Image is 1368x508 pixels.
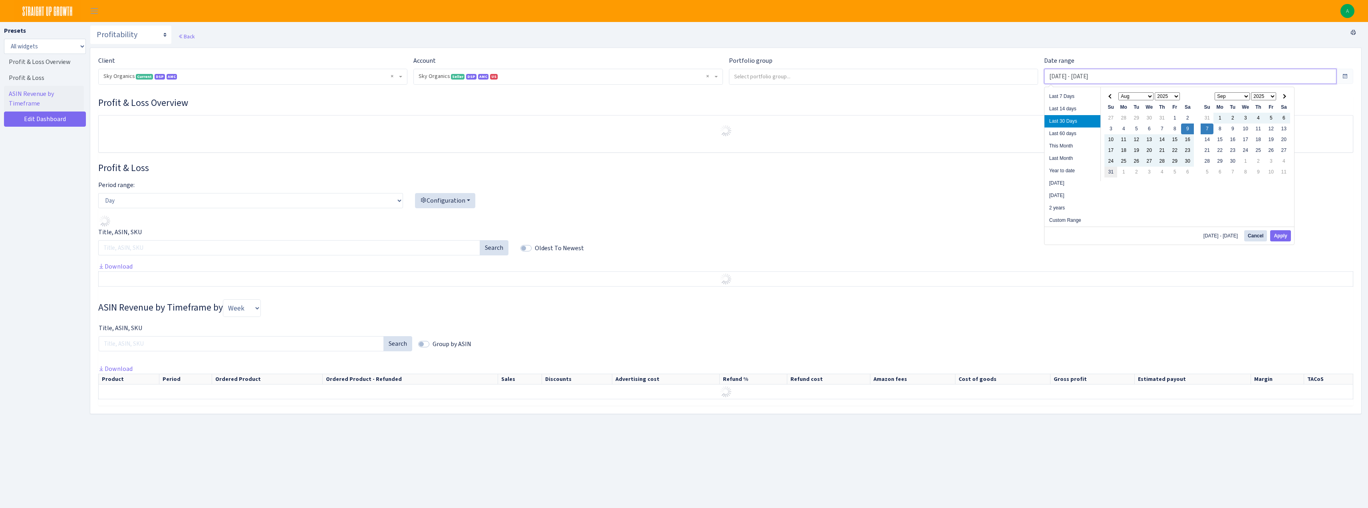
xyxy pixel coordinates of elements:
th: We [1239,102,1252,113]
h3: Widget #29 [98,299,1353,317]
td: 21 [1156,145,1168,156]
td: 9 [1181,124,1194,134]
th: Amazon fees [870,374,955,384]
label: Period range: [98,180,135,190]
th: Cost of goods [955,374,1050,384]
button: Search [480,240,508,255]
td: 3 [1239,113,1252,124]
input: Title, ASIN, SKU [98,240,480,255]
th: Period [159,374,212,384]
td: 30 [1181,156,1194,167]
label: Portfolio group [729,56,772,66]
span: Remove all items [391,72,393,80]
a: Profit & Loss Overview [4,54,84,70]
td: 15 [1168,134,1181,145]
td: 17 [1239,134,1252,145]
td: 2 [1226,113,1239,124]
label: Group by ASIN [433,339,471,349]
td: 31 [1201,113,1213,124]
span: Sky Organics <span class="badge badge-success">Seller</span><span class="badge badge-primary">DSP... [419,72,713,80]
td: 30 [1143,113,1156,124]
td: 18 [1117,145,1130,156]
li: Last 14 days [1044,103,1100,115]
td: 21 [1201,145,1213,156]
a: Edit Dashboard [4,112,86,127]
label: Oldest To Newest [535,243,584,253]
th: Sales [498,374,542,384]
td: 29 [1213,156,1226,167]
h3: Widget #28 [98,162,1353,174]
td: 12 [1265,124,1277,134]
td: 1 [1239,156,1252,167]
td: 4 [1156,167,1168,177]
td: 29 [1168,156,1181,167]
td: 27 [1143,156,1156,167]
th: Margin [1251,374,1304,384]
th: Sa [1277,102,1290,113]
td: 3 [1143,167,1156,177]
th: Tu [1226,102,1239,113]
td: 12 [1130,134,1143,145]
td: 11 [1252,124,1265,134]
span: Seller [451,74,465,80]
th: Estimated payout [1135,374,1251,384]
td: 6 [1277,113,1290,124]
button: Toggle navigation [84,4,104,18]
span: AMC [167,74,177,80]
li: Last 30 Days [1044,115,1100,127]
th: Ordered Product [212,374,322,384]
td: 24 [1104,156,1117,167]
img: Preloader [719,273,732,285]
td: 4 [1252,113,1265,124]
a: Back [178,33,195,40]
span: Sky Organics <span class="badge badge-success">Current</span><span class="badge badge-primary">DS... [99,69,407,84]
td: 3 [1104,124,1117,134]
td: 20 [1143,145,1156,156]
td: 31 [1156,113,1168,124]
button: Search [383,336,412,351]
td: 20 [1277,134,1290,145]
td: 7 [1226,167,1239,177]
td: 17 [1104,145,1117,156]
th: Gross profit [1050,374,1135,384]
label: Client [98,56,115,66]
span: DSP [155,74,165,80]
span: [DATE] - [DATE] [1203,233,1241,238]
td: 3 [1265,156,1277,167]
img: Preloader [719,385,732,398]
li: [DATE] [1044,189,1100,202]
li: Custom Range [1044,214,1100,227]
th: Su [1104,102,1117,113]
td: 2 [1252,156,1265,167]
a: A [1340,4,1354,18]
td: 2 [1181,113,1194,124]
td: 31 [1104,167,1117,177]
button: Apply [1270,230,1291,241]
td: 23 [1226,145,1239,156]
td: 7 [1156,124,1168,134]
td: 28 [1156,156,1168,167]
button: Configuration [415,193,475,208]
td: 6 [1181,167,1194,177]
td: 1 [1117,167,1130,177]
td: 29 [1130,113,1143,124]
li: Last 60 days [1044,127,1100,140]
td: 26 [1265,145,1277,156]
td: 23 [1181,145,1194,156]
td: 7 [1201,124,1213,134]
td: 10 [1265,167,1277,177]
label: Date range [1044,56,1074,66]
td: 9 [1252,167,1265,177]
li: [DATE] [1044,177,1100,189]
a: Download [98,365,133,373]
td: 13 [1143,134,1156,145]
h3: Widget #30 [98,97,1353,109]
img: Preloader [719,124,732,137]
td: 10 [1104,134,1117,145]
td: 4 [1277,156,1290,167]
td: 28 [1201,156,1213,167]
td: 25 [1252,145,1265,156]
td: 19 [1130,145,1143,156]
td: 14 [1201,134,1213,145]
th: Sa [1181,102,1194,113]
